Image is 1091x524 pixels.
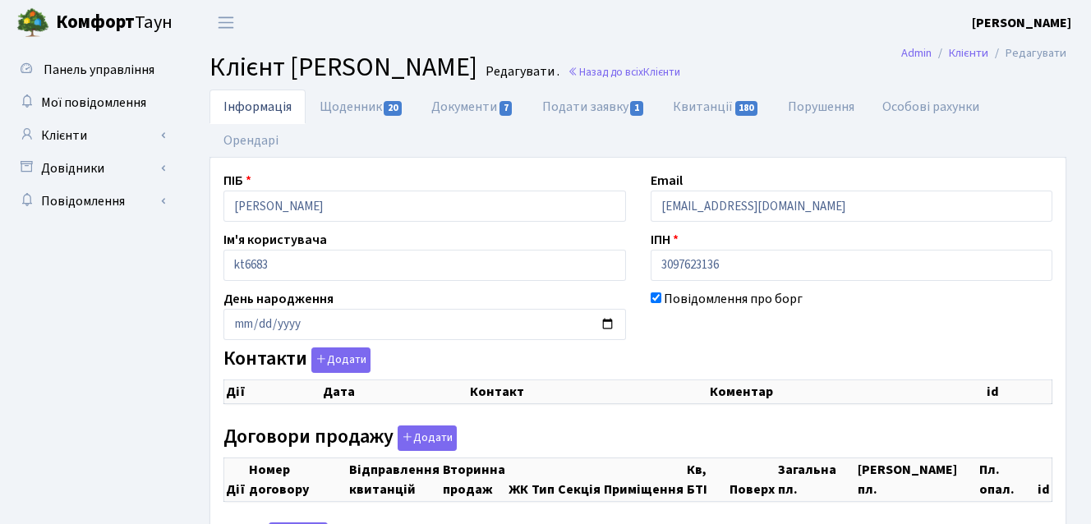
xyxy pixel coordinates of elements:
a: Порушення [774,90,868,124]
button: Договори продажу [398,425,457,451]
th: Вторинна продаж [441,457,507,501]
span: Клієнт [PERSON_NAME] [209,48,477,86]
label: ПІБ [223,171,251,191]
th: Поверх [728,457,776,501]
a: Додати [394,422,457,451]
nav: breadcrumb [877,36,1091,71]
span: 180 [735,101,758,116]
label: Email [651,171,683,191]
li: Редагувати [988,44,1066,62]
label: Контакти [223,347,371,373]
span: 1 [630,101,643,116]
a: Назад до всіхКлієнти [568,64,680,80]
a: Довідники [8,152,173,185]
th: Дата [321,380,468,404]
a: Admin [901,44,932,62]
th: Дії [224,457,248,501]
th: Тип [530,457,556,501]
th: Контакт [468,380,708,404]
a: Додати [307,345,371,374]
img: logo.png [16,7,49,39]
span: 7 [499,101,513,116]
button: Контакти [311,347,371,373]
span: Панель управління [44,61,154,79]
label: ІПН [651,230,679,250]
b: [PERSON_NAME] [972,14,1071,32]
th: Пл. опал. [978,457,1036,501]
span: Клієнти [643,64,680,80]
label: Повідомлення про борг [664,289,803,309]
a: Подати заявку [528,90,659,124]
a: Клієнти [949,44,988,62]
th: id [1036,457,1052,501]
th: Приміщення [602,457,685,501]
a: Панель управління [8,53,173,86]
th: Коментар [708,380,985,404]
label: День народження [223,289,334,309]
a: Орендарі [209,123,292,158]
th: Загальна пл. [776,457,857,501]
th: Відправлення квитанцій [348,457,441,501]
label: Ім'я користувача [223,230,327,250]
th: Секція [556,457,602,501]
th: [PERSON_NAME] пл. [856,457,978,501]
span: 20 [384,101,402,116]
th: Кв, БТІ [685,457,728,501]
a: Повідомлення [8,185,173,218]
small: Редагувати . [482,64,559,80]
th: Дії [224,380,322,404]
th: id [985,380,1052,404]
a: [PERSON_NAME] [972,13,1071,33]
a: Клієнти [8,119,173,152]
span: Мої повідомлення [41,94,146,112]
a: Мої повідомлення [8,86,173,119]
a: Особові рахунки [868,90,993,124]
a: Інформація [209,90,306,124]
th: ЖК [507,457,530,501]
b: Комфорт [56,9,135,35]
button: Переключити навігацію [205,9,246,36]
label: Договори продажу [223,425,457,451]
a: Документи [417,90,527,124]
th: Номер договору [247,457,348,501]
a: Квитанції [659,90,773,124]
a: Щоденник [306,90,417,124]
span: Таун [56,9,173,37]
